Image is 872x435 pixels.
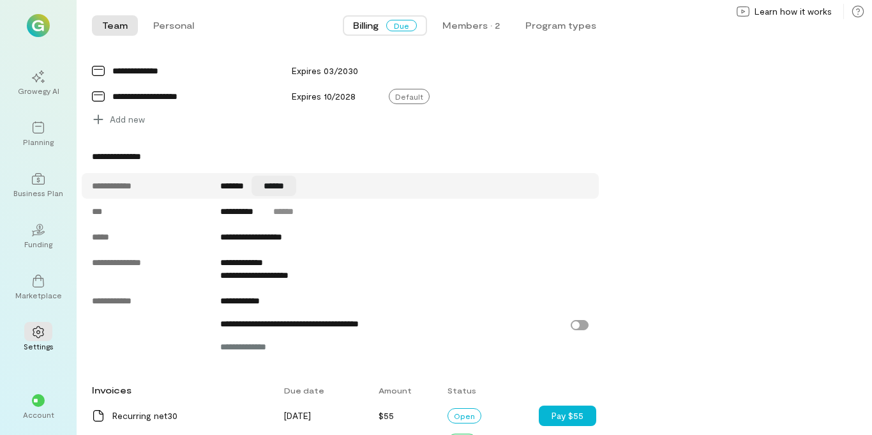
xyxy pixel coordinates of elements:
button: Pay $55 [539,406,596,426]
div: Status [440,379,539,402]
span: Due [386,20,417,31]
div: Amount [371,379,440,402]
button: Team [92,15,138,36]
a: Planning [15,111,61,157]
span: $55 [379,410,394,421]
a: Marketplace [15,264,61,310]
div: Planning [23,137,54,147]
span: Billing [353,19,379,32]
div: Business Plan [13,188,63,198]
div: Funding [24,239,52,249]
span: Expires 10/2028 [292,91,356,102]
span: [DATE] [284,410,311,421]
a: Funding [15,213,61,259]
span: Learn how it works [755,5,832,18]
div: Growegy AI [18,86,59,96]
span: Add new [110,113,145,126]
a: Settings [15,316,61,362]
div: Members · 2 [442,19,500,32]
div: Marketplace [15,290,62,300]
div: Settings [24,341,54,351]
div: Due date [276,379,370,402]
a: Growegy AI [15,60,61,106]
span: Default [389,89,430,104]
button: Personal [143,15,204,36]
div: Invoices [84,378,276,403]
div: Open [447,408,481,424]
span: Expires 03/2030 [292,65,358,76]
div: Recurring net30 [112,409,269,422]
button: Members · 2 [432,15,510,36]
div: Account [23,409,54,420]
button: Program types [515,15,606,36]
a: Business Plan [15,162,61,208]
button: BillingDue [343,15,427,36]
